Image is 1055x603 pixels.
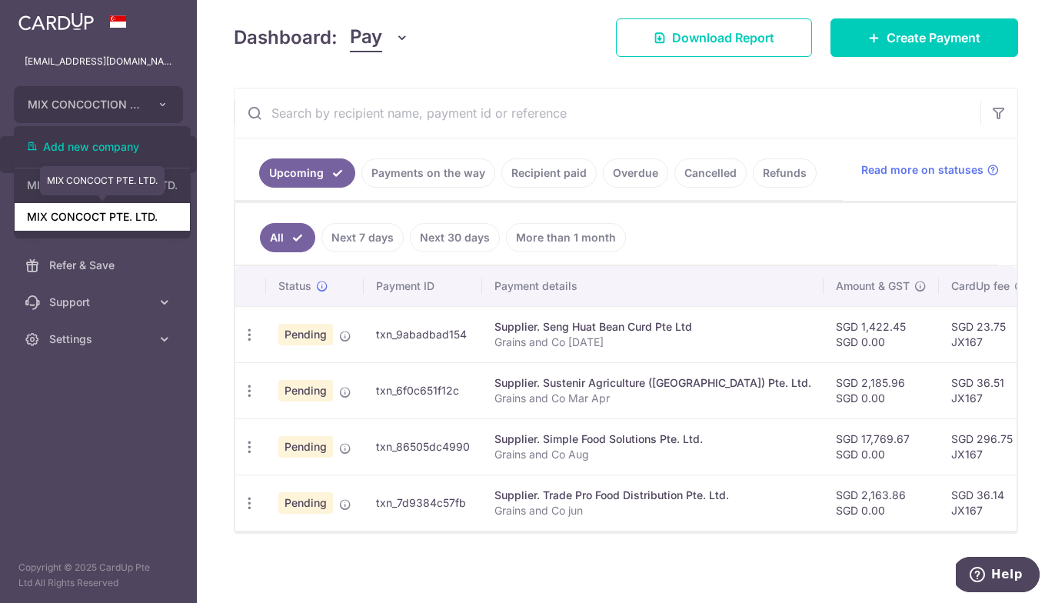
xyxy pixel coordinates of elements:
span: CardUp fee [951,278,1010,294]
td: SGD 2,185.96 SGD 0.00 [824,362,939,418]
a: Refunds [753,158,817,188]
div: Supplier. Simple Food Solutions Pte. Ltd. [494,431,811,447]
td: txn_7d9384c57fb [364,475,482,531]
td: SGD 36.14 JX167 [939,475,1039,531]
span: Settings [49,331,151,347]
div: MIX CONCOCT PTE. LTD. [40,166,165,195]
a: Overdue [603,158,668,188]
td: SGD 17,769.67 SGD 0.00 [824,418,939,475]
a: Download Report [616,18,812,57]
a: Create Payment [830,18,1018,57]
a: All [260,223,315,252]
span: Download Report [672,28,774,47]
a: Recipient paid [501,158,597,188]
div: Supplier. Trade Pro Food Distribution Pte. Ltd. [494,488,811,503]
p: Grains and Co Aug [494,447,811,462]
h4: Dashboard: [234,24,338,52]
a: Next 7 days [321,223,404,252]
span: Status [278,278,311,294]
span: Read more on statuses [861,162,983,178]
td: SGD 23.75 JX167 [939,306,1039,362]
span: Pending [278,324,333,345]
button: Pay [350,23,409,52]
ul: MIX CONCOCTION PTE. LTD. [14,126,191,238]
td: SGD 36.51 JX167 [939,362,1039,418]
th: Payment details [482,266,824,306]
span: Help [35,11,67,25]
a: More than 1 month [506,223,626,252]
a: MIX CONCOCT PTE. LTD. [15,203,190,231]
img: CardUp [18,12,94,31]
a: Payments on the way [361,158,495,188]
span: Create Payment [887,28,980,47]
p: Grains and Co jun [494,503,811,518]
span: Amount & GST [836,278,910,294]
input: Search by recipient name, payment id or reference [235,88,980,138]
span: Pending [278,492,333,514]
iframe: Opens a widget where you can find more information [956,557,1040,595]
span: MIX CONCOCTION PTE. LTD. [28,97,141,112]
a: Next 30 days [410,223,500,252]
a: Read more on statuses [861,162,999,178]
span: Pending [278,436,333,458]
div: Supplier. Seng Huat Bean Curd Pte Ltd [494,319,811,335]
td: txn_9abadbad154 [364,306,482,362]
span: Pending [278,380,333,401]
a: Add new company [15,133,190,161]
a: MIX CONCOCTION PTE. LTD. [15,172,190,199]
td: SGD 1,422.45 SGD 0.00 [824,306,939,362]
a: Cancelled [674,158,747,188]
span: Support [49,295,151,310]
p: Grains and Co [DATE] [494,335,811,350]
th: Payment ID [364,266,482,306]
p: [EMAIL_ADDRESS][DOMAIN_NAME] [25,54,172,69]
td: SGD 296.75 JX167 [939,418,1039,475]
a: Upcoming [259,158,355,188]
span: Refer & Save [49,258,151,273]
div: Supplier. Sustenir Agriculture ([GEOGRAPHIC_DATA]) Pte. Ltd. [494,375,811,391]
span: Pay [350,23,382,52]
p: Grains and Co Mar Apr [494,391,811,406]
button: MIX CONCOCTION PTE. LTD. [14,86,183,123]
td: txn_6f0c651f12c [364,362,482,418]
td: txn_86505dc4990 [364,418,482,475]
td: SGD 2,163.86 SGD 0.00 [824,475,939,531]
